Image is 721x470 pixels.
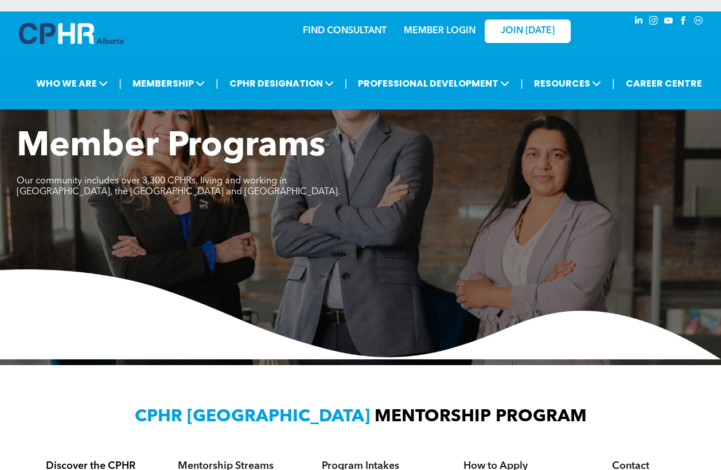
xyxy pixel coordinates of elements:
a: CAREER CENTRE [622,73,706,94]
a: JOIN [DATE] [485,19,571,43]
li: | [520,72,523,95]
li: | [345,72,348,95]
img: A blue and white logo for cp alberta [19,23,123,44]
span: CPHR DESIGNATION [226,73,337,94]
span: MEMBERSHIP [129,73,208,94]
li: | [216,72,219,95]
span: RESOURCES [531,73,605,94]
a: Social network [692,14,705,30]
span: WHO WE ARE [33,73,111,94]
li: | [119,72,122,95]
a: youtube [662,14,675,30]
a: MEMBER LOGIN [404,26,476,36]
span: JOIN [DATE] [501,26,555,37]
a: facebook [677,14,690,30]
span: CPHR [GEOGRAPHIC_DATA] [135,408,370,425]
span: Our community includes over 3,300 CPHRs, living and working in [GEOGRAPHIC_DATA], the [GEOGRAPHIC... [17,177,340,197]
span: Member Programs [17,130,325,164]
a: instagram [648,14,660,30]
span: MENTORSHIP PROGRAM [375,408,587,425]
li: | [612,72,615,95]
a: linkedin [633,14,645,30]
a: FIND CONSULTANT [303,26,387,36]
span: PROFESSIONAL DEVELOPMENT [354,73,513,94]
